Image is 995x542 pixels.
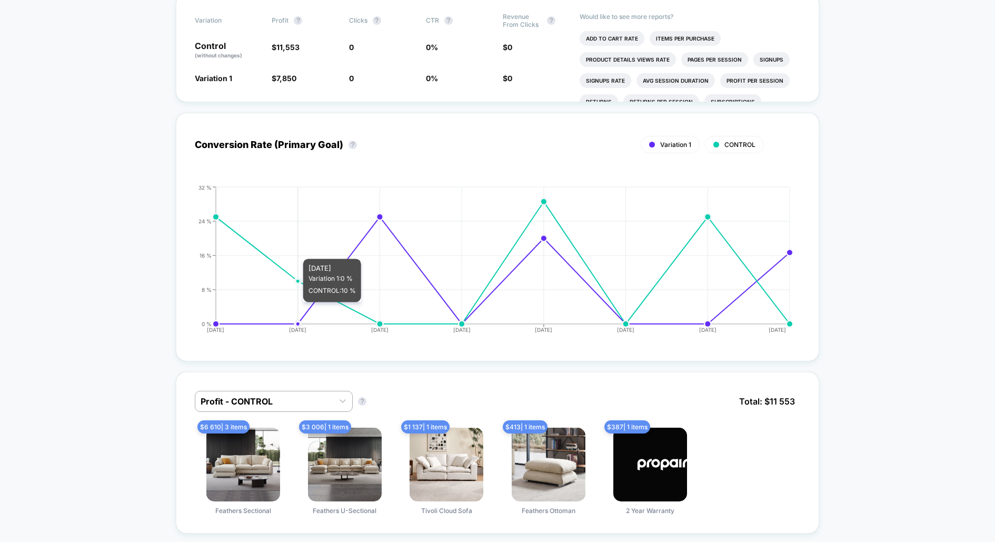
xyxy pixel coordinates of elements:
span: (without changes) [195,52,242,58]
span: 0 [349,43,354,52]
span: CONTROL [724,141,755,149]
span: $ 6 610 | 3 items [197,420,250,433]
tspan: [DATE] [371,327,389,333]
img: Tivoli Cloud Sofa [410,428,483,501]
tspan: [DATE] [617,327,634,333]
span: 0 [508,74,512,83]
li: Items Per Purchase [650,31,721,46]
p: Control [195,42,261,60]
tspan: 24 % [198,218,212,224]
span: Tivoli Cloud Sofa [421,507,472,515]
span: $ 1 137 | 1 items [401,420,450,433]
button: ? [444,16,453,25]
span: 0 % [426,74,438,83]
span: Variation 1 [660,141,691,149]
span: $ [272,74,296,83]
span: Total: $ 11 553 [734,391,800,412]
tspan: [DATE] [769,327,786,333]
span: $ 387 | 1 items [604,420,650,433]
span: 11,553 [276,43,300,52]
span: Feathers U-Sectional [313,507,376,515]
li: Signups [753,52,790,67]
span: 0 % [426,43,438,52]
span: Revenue From Clicks [503,13,542,28]
li: Add To Cart Rate [580,31,644,46]
span: 2 Year Warranty [626,507,674,515]
span: $ [503,43,512,52]
img: 2 Year Warranty [613,428,687,501]
tspan: [DATE] [453,327,471,333]
tspan: [DATE] [289,327,306,333]
button: ? [373,16,381,25]
li: Product Details Views Rate [580,52,676,67]
span: CTR [426,16,439,24]
span: 7,850 [276,74,296,83]
img: Feathers U-Sectional [308,428,382,501]
tspan: 0 % [202,320,212,327]
span: $ 3 006 | 1 items [299,420,351,433]
li: Signups Rate [580,73,631,88]
li: Avg Session Duration [636,73,715,88]
li: Returns [580,94,618,109]
tspan: 32 % [198,184,212,190]
span: Variation 1 [195,74,232,83]
button: ? [349,141,357,149]
li: Profit Per Session [720,73,790,88]
tspan: [DATE] [207,327,224,333]
span: 0 [349,74,354,83]
span: Profit [272,16,288,24]
tspan: [DATE] [699,327,717,333]
span: Feathers Sectional [215,507,271,515]
li: Pages Per Session [681,52,748,67]
span: 0 [508,43,512,52]
span: Feathers Ottoman [522,507,575,515]
span: $ [503,74,512,83]
span: Variation [195,13,253,28]
tspan: 16 % [200,252,212,258]
span: $ [272,43,300,52]
li: Subscriptions [704,94,761,109]
img: Feathers Ottoman [512,428,585,501]
span: Clicks [349,16,367,24]
div: CONVERSION_RATE [184,184,790,342]
img: Feathers Sectional [206,428,280,501]
p: Would like to see more reports? [580,13,800,21]
button: ? [294,16,302,25]
tspan: 8 % [202,286,212,292]
span: $ 413 | 1 items [503,420,548,433]
button: ? [358,397,366,406]
button: ? [547,16,555,25]
li: Returns Per Session [623,94,699,109]
tspan: [DATE] [535,327,552,333]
